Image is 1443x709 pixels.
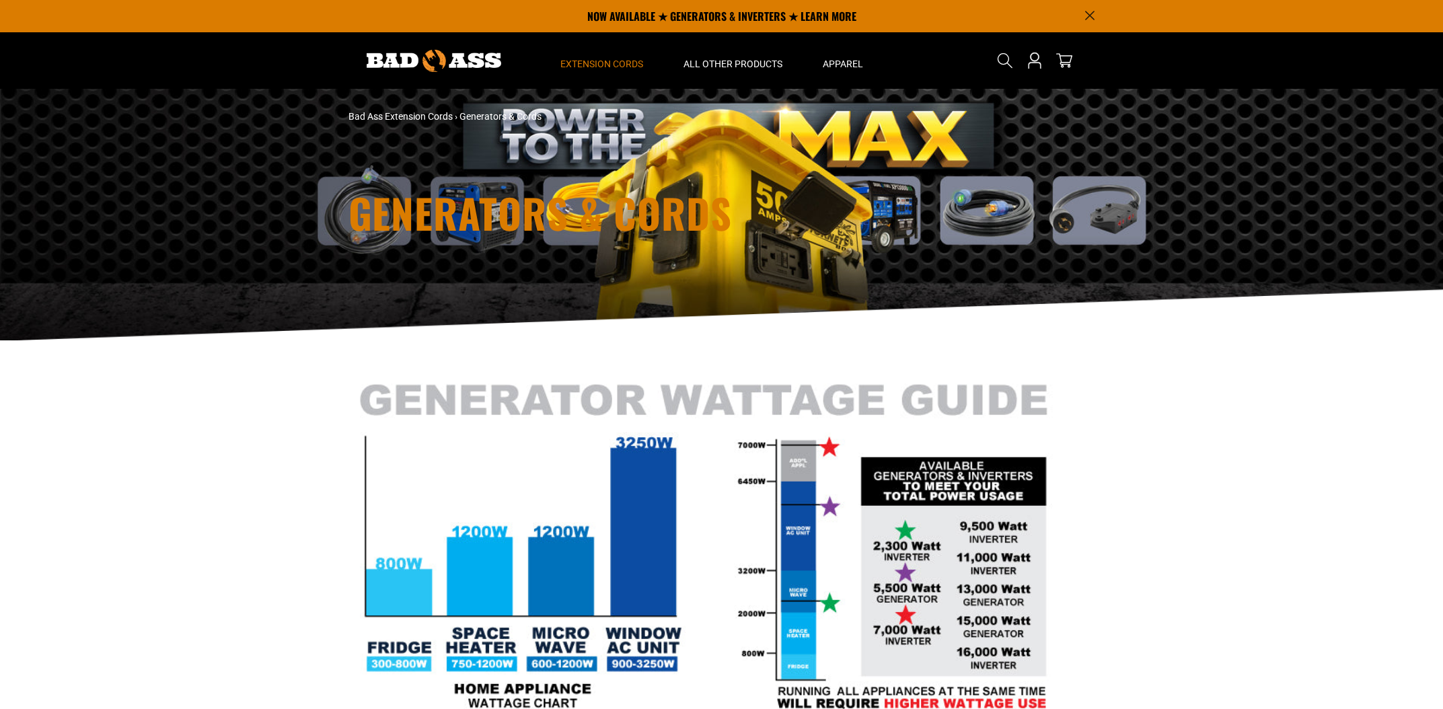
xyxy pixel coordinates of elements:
summary: Extension Cords [540,32,663,89]
h1: Generators & Cords [348,192,840,233]
span: Apparel [823,58,863,70]
summary: Apparel [803,32,883,89]
summary: Search [994,50,1016,71]
span: Extension Cords [560,58,643,70]
img: Bad Ass Extension Cords [367,50,501,72]
span: Generators & Cords [459,111,542,122]
summary: All Other Products [663,32,803,89]
nav: breadcrumbs [348,110,840,124]
span: All Other Products [683,58,782,70]
a: Bad Ass Extension Cords [348,111,453,122]
span: › [455,111,457,122]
